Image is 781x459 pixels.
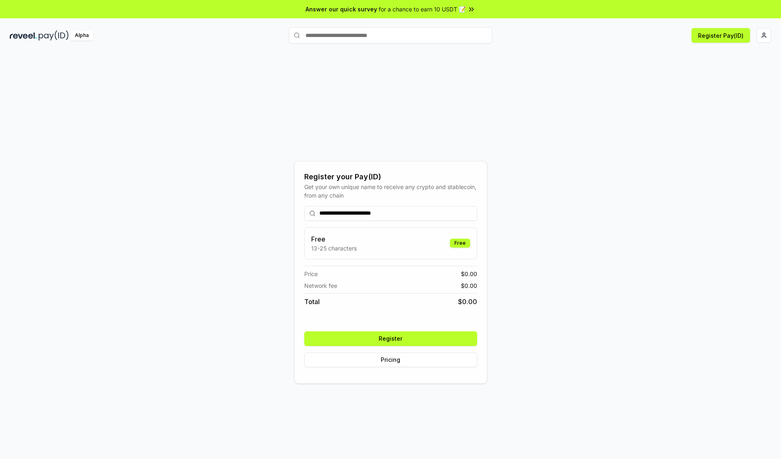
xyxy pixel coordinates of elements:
[304,352,477,367] button: Pricing
[311,234,357,244] h3: Free
[304,281,337,290] span: Network fee
[305,5,377,13] span: Answer our quick survey
[458,297,477,307] span: $ 0.00
[304,270,318,278] span: Price
[692,28,750,43] button: Register Pay(ID)
[311,244,357,252] p: 13-25 characters
[39,30,69,41] img: pay_id
[10,30,37,41] img: reveel_dark
[379,5,466,13] span: for a chance to earn 10 USDT 📝
[304,171,477,183] div: Register your Pay(ID)
[461,281,477,290] span: $ 0.00
[461,270,477,278] span: $ 0.00
[450,239,470,248] div: Free
[304,183,477,200] div: Get your own unique name to receive any crypto and stablecoin, from any chain
[70,30,93,41] div: Alpha
[304,297,320,307] span: Total
[304,331,477,346] button: Register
